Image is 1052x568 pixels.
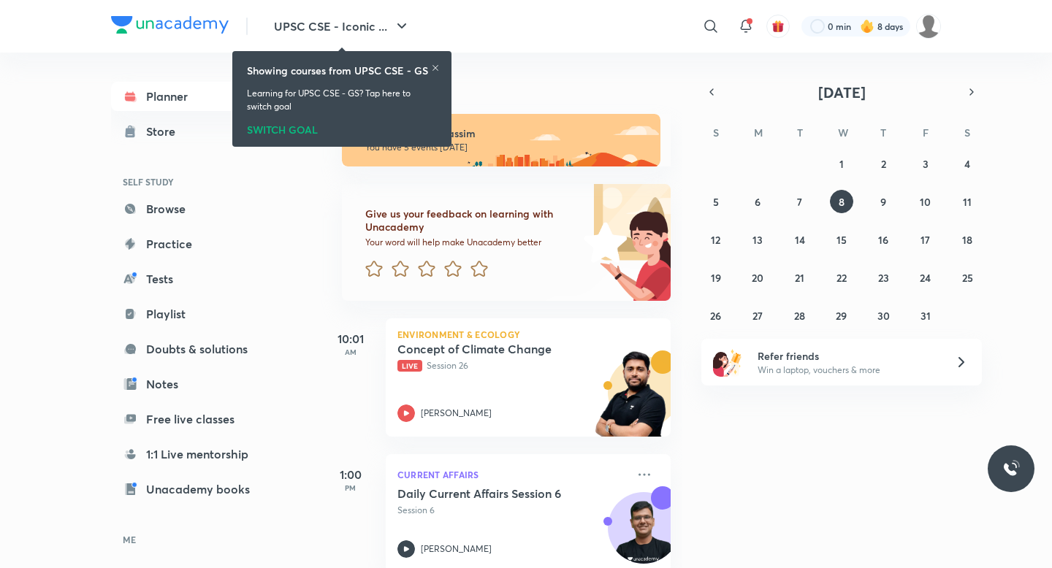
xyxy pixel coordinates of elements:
abbr: October 4, 2025 [964,157,970,171]
img: referral [713,348,742,377]
abbr: October 14, 2025 [795,233,805,247]
button: October 29, 2025 [830,304,853,327]
abbr: October 13, 2025 [752,233,763,247]
abbr: October 5, 2025 [713,195,719,209]
button: October 5, 2025 [704,190,728,213]
abbr: Saturday [964,126,970,139]
img: streak [860,19,874,34]
abbr: Thursday [880,126,886,139]
img: ttu [1002,460,1020,477]
a: Practice [111,229,281,258]
h5: 10:01 [321,330,380,348]
img: feedback_image [534,184,671,301]
div: SWITCH GOAL [247,119,437,135]
p: [PERSON_NAME] [421,407,492,420]
abbr: October 22, 2025 [836,271,847,285]
button: October 8, 2025 [830,190,853,213]
abbr: Monday [754,126,763,139]
button: October 30, 2025 [872,304,895,327]
abbr: October 31, 2025 [920,309,931,323]
abbr: October 7, 2025 [797,195,802,209]
a: Doubts & solutions [111,334,281,364]
button: October 23, 2025 [872,266,895,289]
p: PM [321,483,380,492]
abbr: October 15, 2025 [836,233,847,247]
button: October 10, 2025 [914,190,937,213]
a: Store [111,117,281,146]
abbr: October 26, 2025 [710,309,721,323]
a: Free live classes [111,404,281,434]
h5: 1:00 [321,466,380,483]
button: October 3, 2025 [914,152,937,175]
a: Unacademy books [111,475,281,504]
button: avatar [766,15,790,38]
a: Playlist [111,299,281,329]
abbr: Friday [923,126,929,139]
a: Tests [111,264,281,293]
abbr: Wednesday [838,126,848,139]
p: [PERSON_NAME] [421,542,492,556]
div: Store [146,123,184,140]
abbr: October 25, 2025 [962,271,973,285]
p: AM [321,348,380,356]
h6: Give us your feedback on learning with Unacademy [365,207,579,234]
abbr: October 16, 2025 [878,233,888,247]
h6: Showing courses from UPSC CSE - GS [247,63,428,78]
p: Win a laptop, vouchers & more [758,364,937,377]
abbr: October 2, 2025 [881,157,886,171]
img: morning [342,114,660,166]
h6: Refer friends [758,348,937,364]
button: October 28, 2025 [788,304,812,327]
abbr: October 8, 2025 [839,195,845,209]
h5: Daily Current Affairs Session 6 [397,486,579,501]
button: October 18, 2025 [956,228,979,251]
button: October 13, 2025 [746,228,769,251]
button: October 2, 2025 [872,152,895,175]
abbr: October 1, 2025 [839,157,844,171]
button: October 11, 2025 [956,190,979,213]
button: October 6, 2025 [746,190,769,213]
abbr: Tuesday [797,126,803,139]
h4: [DATE] [342,82,685,99]
a: Planner [111,82,281,111]
button: October 24, 2025 [914,266,937,289]
p: Session 26 [397,359,627,372]
button: October 21, 2025 [788,266,812,289]
a: Company Logo [111,16,229,37]
button: October 27, 2025 [746,304,769,327]
abbr: October 28, 2025 [794,309,805,323]
button: October 14, 2025 [788,228,812,251]
abbr: October 29, 2025 [836,309,847,323]
p: Environment & Ecology [397,330,659,339]
abbr: Sunday [713,126,719,139]
abbr: October 19, 2025 [711,271,721,285]
img: wassim [916,14,941,39]
img: unacademy [590,350,671,451]
span: [DATE] [818,82,866,102]
p: You have 5 events [DATE] [365,142,647,153]
abbr: October 12, 2025 [711,233,720,247]
button: October 4, 2025 [956,152,979,175]
p: Current Affairs [397,466,627,483]
abbr: October 11, 2025 [963,195,972,209]
abbr: October 6, 2025 [755,195,761,209]
button: October 22, 2025 [830,266,853,289]
p: Session 6 [397,504,627,517]
abbr: October 23, 2025 [878,271,889,285]
img: avatar [771,20,785,33]
span: Live [397,360,422,372]
h6: Good morning, wassim [365,127,647,140]
abbr: October 3, 2025 [923,157,929,171]
h6: SELF STUDY [111,169,281,194]
button: October 12, 2025 [704,228,728,251]
h5: Concept of Climate Change [397,342,579,356]
button: October 7, 2025 [788,190,812,213]
abbr: October 17, 2025 [920,233,930,247]
button: October 25, 2025 [956,266,979,289]
abbr: October 27, 2025 [752,309,763,323]
button: [DATE] [722,82,961,102]
a: Notes [111,369,281,399]
abbr: October 20, 2025 [752,271,763,285]
abbr: October 21, 2025 [795,271,804,285]
abbr: October 18, 2025 [962,233,972,247]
